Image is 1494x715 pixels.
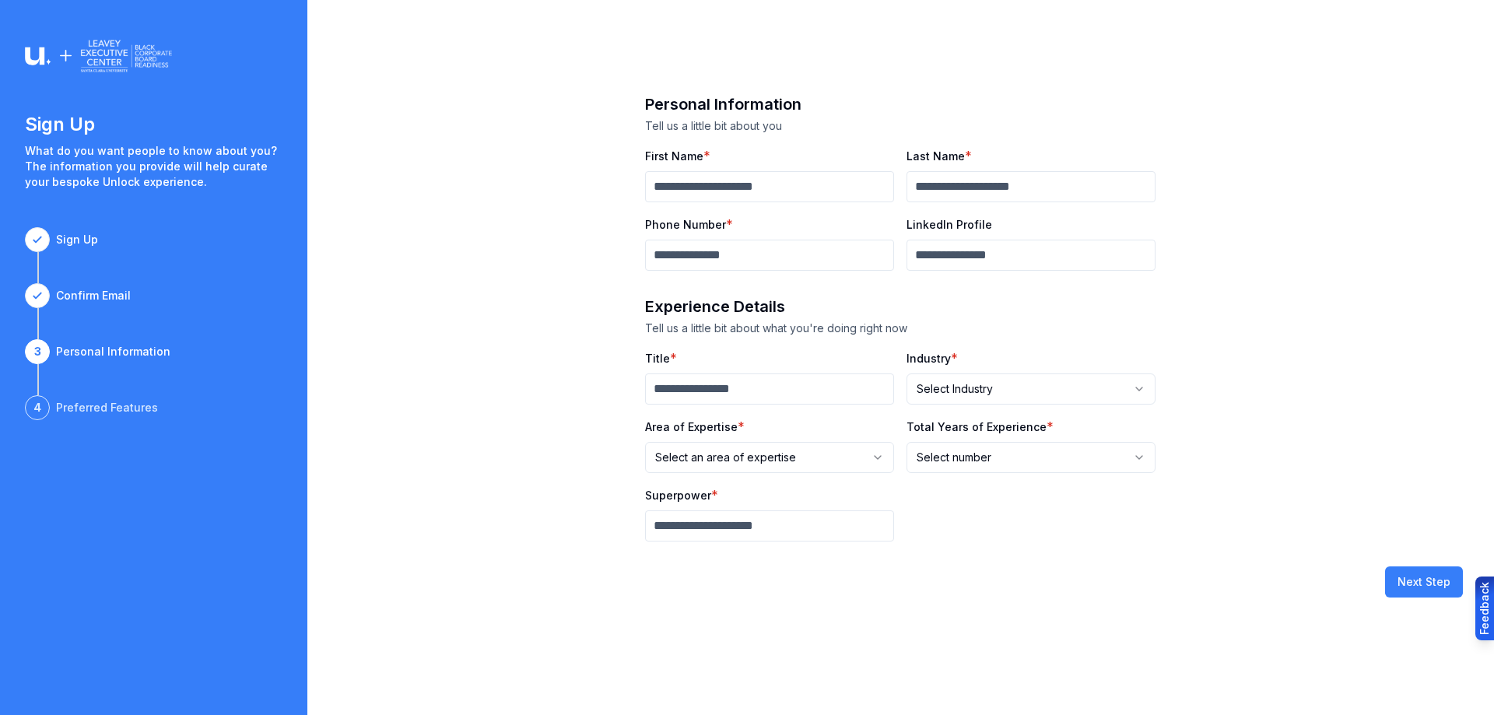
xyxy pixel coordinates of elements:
[25,112,282,137] h1: Sign Up
[645,149,703,163] label: First Name
[645,352,670,365] label: Title
[907,218,992,231] label: LinkedIn Profile
[25,339,50,364] div: 3
[1385,566,1463,598] button: Next Step
[25,143,282,190] p: What do you want people to know about you? The information you provide will help curate your besp...
[907,352,951,365] label: Industry
[645,420,738,433] label: Area of Expertise
[645,321,1156,336] p: Tell us a little bit about what you're doing right now
[1475,577,1494,640] button: Provide feedback
[56,400,158,415] div: Preferred Features
[645,93,1156,115] h2: Personal Information
[56,344,170,359] div: Personal Information
[907,420,1047,433] label: Total Years of Experience
[645,218,726,231] label: Phone Number
[25,37,172,75] img: Logo
[56,288,131,303] div: Confirm Email
[56,232,98,247] div: Sign Up
[1477,582,1492,635] div: Feedback
[645,118,1156,134] p: Tell us a little bit about you
[907,149,965,163] label: Last Name
[25,395,50,420] div: 4
[645,296,1156,317] h2: Experience Details
[645,489,711,502] label: Superpower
